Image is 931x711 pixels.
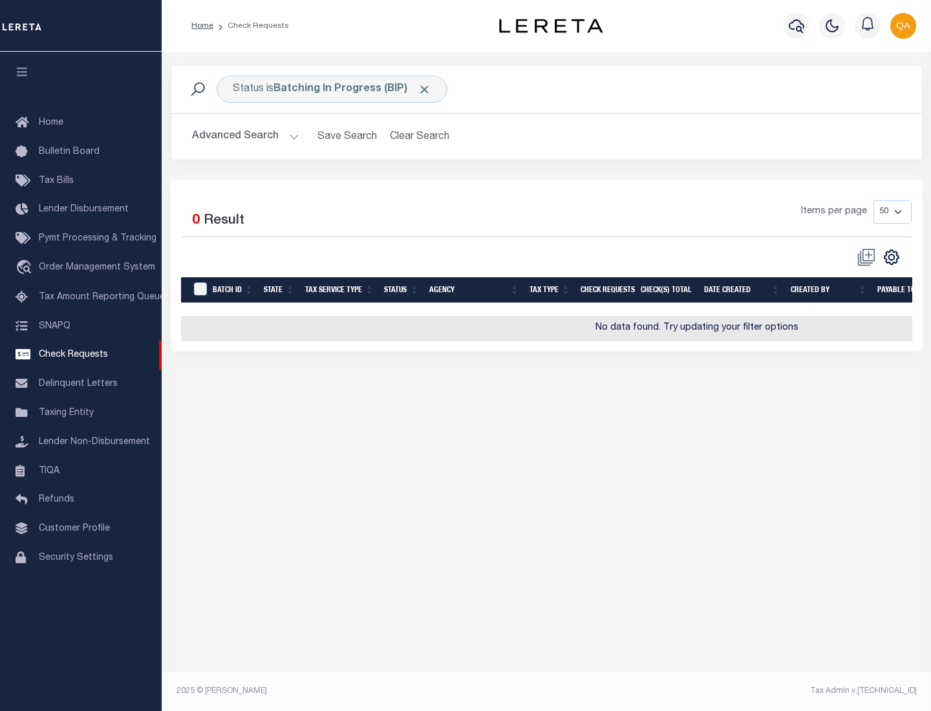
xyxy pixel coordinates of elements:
th: Created By: activate to sort column ascending [786,277,872,304]
span: Bulletin Board [39,147,100,156]
th: Tax Type: activate to sort column ascending [524,277,575,304]
th: Agency: activate to sort column ascending [424,277,524,304]
th: Check(s) Total [636,277,699,304]
span: Taxing Entity [39,409,94,418]
th: Tax Service Type: activate to sort column ascending [300,277,379,304]
th: Batch Id: activate to sort column ascending [208,277,259,304]
span: SNAPQ [39,321,70,330]
img: svg+xml;base64,PHN2ZyB4bWxucz0iaHR0cDovL3d3dy53My5vcmcvMjAwMC9zdmciIHBvaW50ZXItZXZlbnRzPSJub25lIi... [890,13,916,39]
button: Clear Search [385,124,455,149]
span: Home [39,118,63,127]
span: Lender Non-Disbursement [39,438,150,447]
i: travel_explore [16,260,36,277]
span: Refunds [39,495,74,504]
span: Tax Amount Reporting Queue [39,293,165,302]
span: Items per page [801,205,867,219]
img: logo-dark.svg [499,19,603,33]
th: State: activate to sort column ascending [259,277,300,304]
th: Check Requests [575,277,636,304]
span: TIQA [39,466,59,475]
span: Tax Bills [39,176,74,186]
div: 2025 © [PERSON_NAME]. [167,685,547,697]
button: Save Search [310,124,385,149]
label: Result [204,211,244,231]
div: Status is [217,76,447,103]
span: Check Requests [39,350,108,359]
b: Batching In Progress (BIP) [273,84,431,94]
th: Status: activate to sort column ascending [379,277,424,304]
li: Check Requests [213,20,289,32]
span: Click to Remove [418,83,431,96]
span: Lender Disbursement [39,205,129,214]
span: Security Settings [39,553,113,562]
a: Home [191,22,213,30]
span: Delinquent Letters [39,379,118,388]
button: Advanced Search [192,124,299,149]
th: Date Created: activate to sort column ascending [699,277,786,304]
span: 0 [192,214,200,228]
span: Order Management System [39,263,155,272]
span: Pymt Processing & Tracking [39,234,156,243]
span: Customer Profile [39,524,110,533]
div: Tax Admin v.[TECHNICAL_ID] [556,685,917,697]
